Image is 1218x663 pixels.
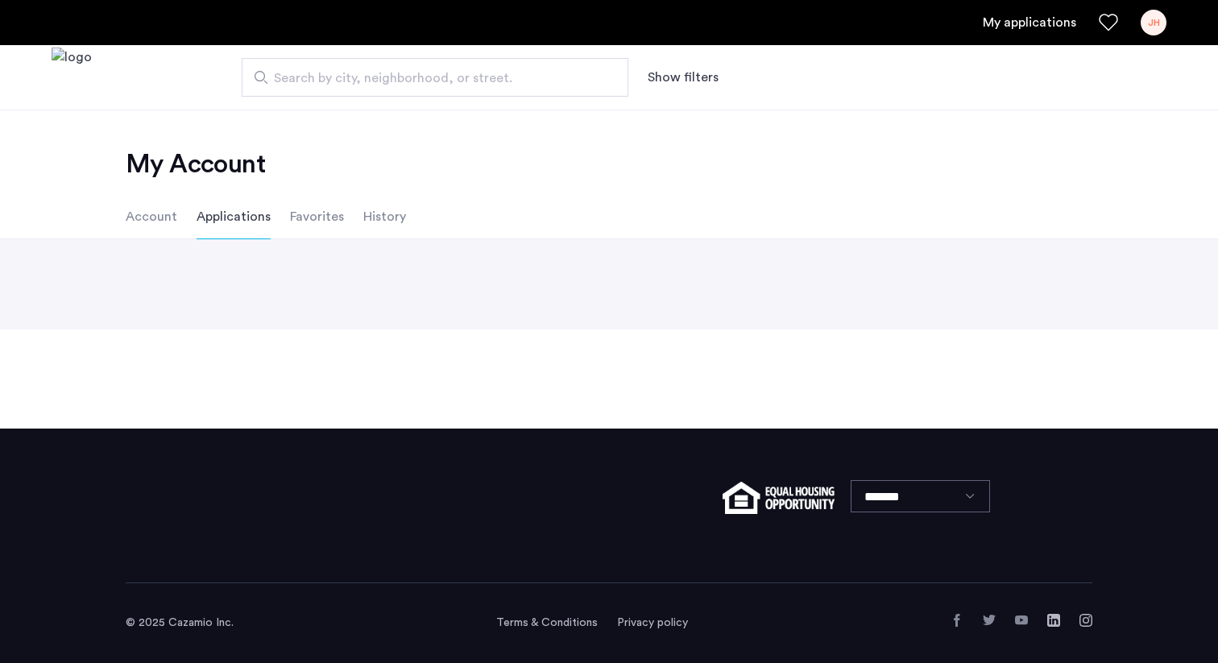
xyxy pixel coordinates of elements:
li: Favorites [290,194,344,239]
li: Account [126,194,177,239]
h2: My Account [126,148,1092,180]
div: JH [1141,10,1166,35]
a: Privacy policy [617,615,688,631]
a: YouTube [1015,614,1028,627]
img: logo [52,48,92,108]
span: © 2025 Cazamio Inc. [126,617,234,628]
img: equal-housing.png [723,482,835,514]
span: Search by city, neighborhood, or street. [274,68,583,88]
a: Favorites [1099,13,1118,32]
button: Show or hide filters [648,68,719,87]
a: My application [983,13,1076,32]
a: Terms and conditions [496,615,598,631]
select: Language select [851,480,990,512]
a: Cazamio logo [52,48,92,108]
a: Twitter [983,614,996,627]
li: History [363,194,406,239]
input: Apartment Search [242,58,628,97]
a: LinkedIn [1047,614,1060,627]
a: Facebook [951,614,963,627]
li: Applications [197,194,271,239]
a: Instagram [1079,614,1092,627]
